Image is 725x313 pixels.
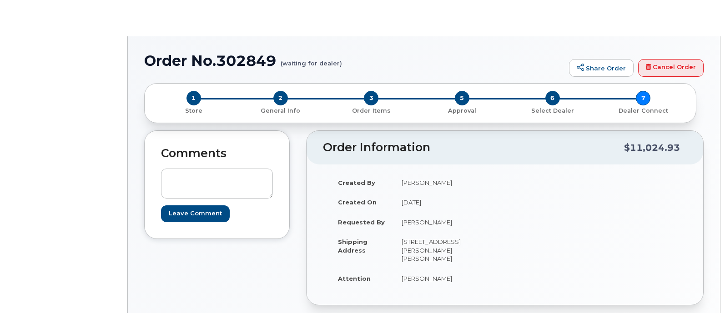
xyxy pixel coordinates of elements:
a: 6 Select Dealer [507,105,598,115]
input: Leave Comment [161,205,230,222]
span: 3 [364,91,378,105]
div: $11,024.93 [624,139,680,156]
strong: Attention [338,275,371,282]
a: 2 General Info [235,105,326,115]
p: Approval [420,107,503,115]
span: 5 [455,91,469,105]
strong: Shipping Address [338,238,368,254]
strong: Created On [338,199,377,206]
span: 1 [186,91,201,105]
span: 2 [273,91,288,105]
p: Order Items [330,107,413,115]
strong: Requested By [338,219,385,226]
td: [STREET_ADDRESS][PERSON_NAME][PERSON_NAME] [393,232,498,268]
td: [PERSON_NAME] [393,268,498,288]
p: Select Dealer [511,107,594,115]
p: General Info [239,107,322,115]
td: [PERSON_NAME] [393,173,498,193]
p: Store [156,107,232,115]
a: 3 Order Items [326,105,417,115]
small: (waiting for dealer) [281,53,342,67]
h2: Comments [161,147,273,160]
td: [PERSON_NAME] [393,212,498,232]
h2: Order Information [323,141,624,154]
a: 1 Store [152,105,235,115]
td: [DATE] [393,192,498,212]
a: Cancel Order [638,59,704,77]
span: 6 [545,91,560,105]
a: 5 Approval [417,105,507,115]
h1: Order No.302849 [144,53,564,69]
strong: Created By [338,179,375,186]
a: Share Order [569,59,634,77]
